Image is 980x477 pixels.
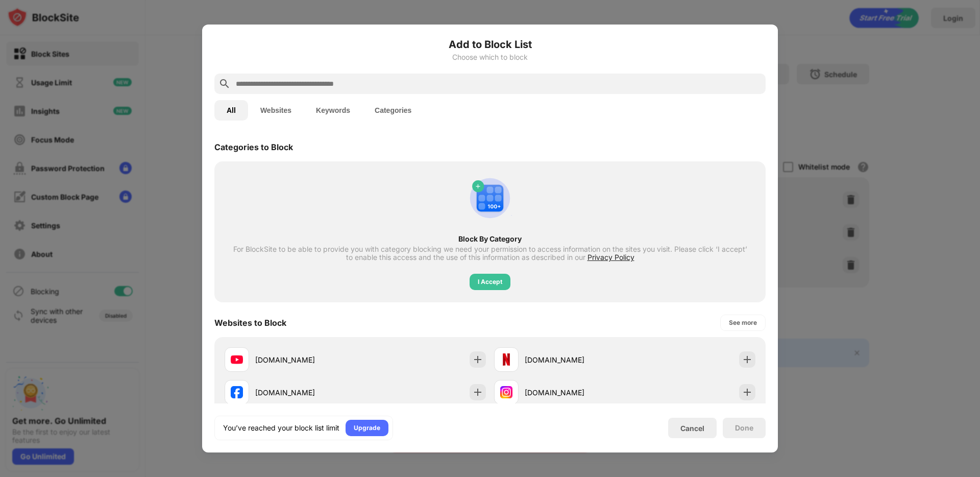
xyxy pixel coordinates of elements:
img: favicons [500,353,512,366]
button: Categories [362,100,424,121]
img: favicons [500,386,512,398]
div: Categories to Block [214,142,293,152]
div: Websites to Block [214,318,286,328]
div: Cancel [680,424,704,433]
div: Choose which to block [214,53,766,61]
img: search.svg [218,78,231,90]
div: Done [735,424,753,432]
div: For BlockSite to be able to provide you with category blocking we need your permission to access ... [233,245,747,261]
span: Privacy Policy [587,253,634,261]
button: All [214,100,248,121]
img: category-add.svg [465,174,514,223]
div: Upgrade [354,423,380,433]
button: Websites [248,100,304,121]
div: See more [729,318,757,328]
div: [DOMAIN_NAME] [525,354,625,365]
img: favicons [231,386,243,398]
div: You’ve reached your block list limit [223,423,339,433]
div: [DOMAIN_NAME] [255,354,355,365]
div: [DOMAIN_NAME] [255,387,355,398]
img: favicons [231,353,243,366]
div: [DOMAIN_NAME] [525,387,625,398]
div: I Accept [478,277,502,287]
button: Keywords [304,100,362,121]
h6: Add to Block List [214,37,766,52]
div: Block By Category [233,235,747,243]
